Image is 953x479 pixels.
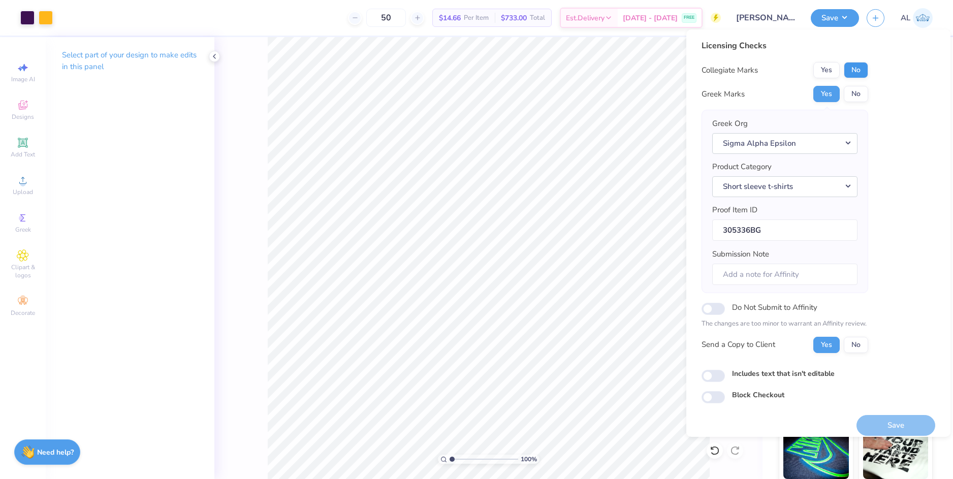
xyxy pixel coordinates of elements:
button: Sigma Alpha Epsilon [712,133,857,154]
span: 100 % [521,455,537,464]
img: Alyzza Lydia Mae Sobrino [913,8,933,28]
input: – – [366,9,406,27]
button: Yes [813,62,840,78]
span: Upload [13,188,33,196]
span: Image AI [11,75,35,83]
strong: Need help? [37,448,74,457]
button: No [844,62,868,78]
label: Submission Note [712,248,769,260]
button: No [844,86,868,102]
label: Do Not Submit to Affinity [732,301,817,314]
p: Select part of your design to make edits in this panel [62,49,198,73]
img: Water based Ink [863,428,929,479]
div: Collegiate Marks [702,65,758,76]
img: Glow in the Dark Ink [783,428,849,479]
label: Block Checkout [732,390,784,400]
span: $733.00 [501,13,527,23]
span: Per Item [464,13,489,23]
span: Est. Delivery [566,13,605,23]
div: Licensing Checks [702,40,868,52]
button: Save [811,9,859,27]
input: Add a note for Affinity [712,264,857,285]
span: Add Text [11,150,35,158]
label: Includes text that isn't editable [732,368,835,379]
button: Yes [813,337,840,353]
span: Designs [12,113,34,121]
span: AL [901,12,910,24]
div: Send a Copy to Client [702,339,775,350]
span: Total [530,13,545,23]
label: Greek Org [712,118,748,130]
span: $14.66 [439,13,461,23]
button: No [844,337,868,353]
span: [DATE] - [DATE] [623,13,678,23]
button: Yes [813,86,840,102]
label: Product Category [712,161,772,173]
div: Greek Marks [702,88,745,100]
span: Decorate [11,309,35,317]
p: The changes are too minor to warrant an Affinity review. [702,319,868,329]
span: Clipart & logos [5,263,41,279]
input: Untitled Design [728,8,803,28]
span: Greek [15,226,31,234]
button: Short sleeve t-shirts [712,176,857,197]
label: Proof Item ID [712,204,757,216]
a: AL [901,8,933,28]
span: FREE [684,14,694,21]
